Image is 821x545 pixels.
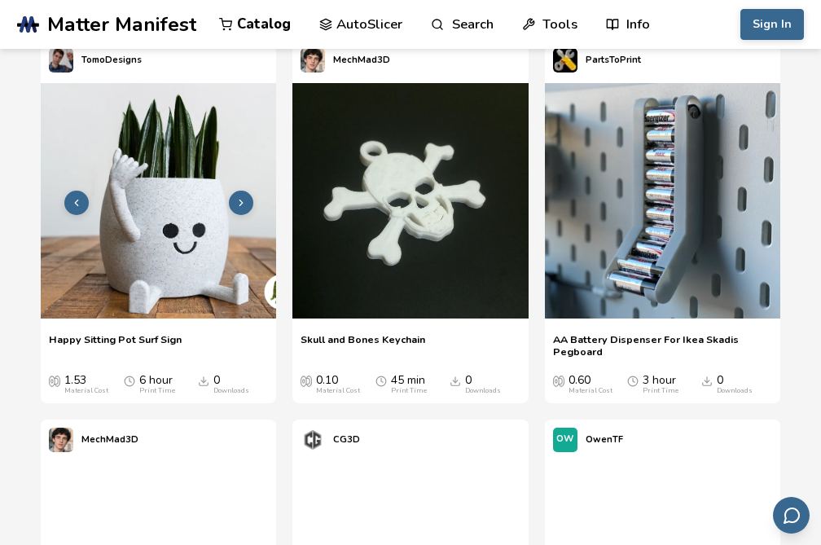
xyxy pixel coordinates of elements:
div: Material Cost [316,387,360,395]
span: Average Print Time [124,374,135,387]
span: Matter Manifest [47,13,196,36]
div: Material Cost [569,387,612,395]
div: 0.60 [569,374,612,395]
a: CG3D's profileCG3D [292,420,368,460]
div: 0 [213,374,249,395]
img: PartsToPrint's profile [553,48,577,73]
img: MechMad3D's profile [301,48,325,73]
div: Print Time [139,387,175,395]
div: 45 min [391,374,427,395]
a: MechMad3D's profileMechMad3D [292,40,398,81]
button: Sign In [740,9,804,40]
div: Print Time [391,387,427,395]
a: Skull and Bones Keychain [301,333,425,358]
a: TomoDesigns's profileTomoDesigns [41,40,150,81]
span: Average Cost [49,374,60,387]
div: Downloads [465,387,501,395]
span: Downloads [198,374,209,387]
p: PartsToPrint [586,51,641,68]
div: 0.10 [316,374,360,395]
div: 3 hour [643,374,678,395]
button: Send feedback via email [773,497,810,534]
a: MechMad3D's profileMechMad3D [41,420,147,460]
img: MechMad3D's profile [49,428,73,452]
a: PartsToPrint's profilePartsToPrint [545,40,649,81]
div: 1.53 [64,374,108,395]
span: Average Print Time [627,374,639,387]
img: CG3D's profile [301,428,325,452]
p: MechMad3D [81,431,138,448]
a: AA Battery Dispenser For Ikea Skadis Pegboard [553,333,772,358]
div: 0 [465,374,501,395]
div: Print Time [643,387,678,395]
div: 6 hour [139,374,175,395]
span: Average Print Time [375,374,387,387]
p: MechMad3D [333,51,390,68]
span: OW [556,434,573,445]
span: Average Cost [301,374,312,387]
img: TomoDesigns's profile [49,48,73,73]
div: 0 [717,374,753,395]
span: Downloads [701,374,713,387]
a: Happy Sitting Pot Surf Sign [49,333,182,358]
div: Material Cost [64,387,108,395]
span: Downloads [450,374,461,387]
span: Average Cost [553,374,564,387]
p: OwenTF [586,431,623,448]
p: CG3D [333,431,360,448]
div: Downloads [717,387,753,395]
p: TomoDesigns [81,51,142,68]
div: Downloads [213,387,249,395]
